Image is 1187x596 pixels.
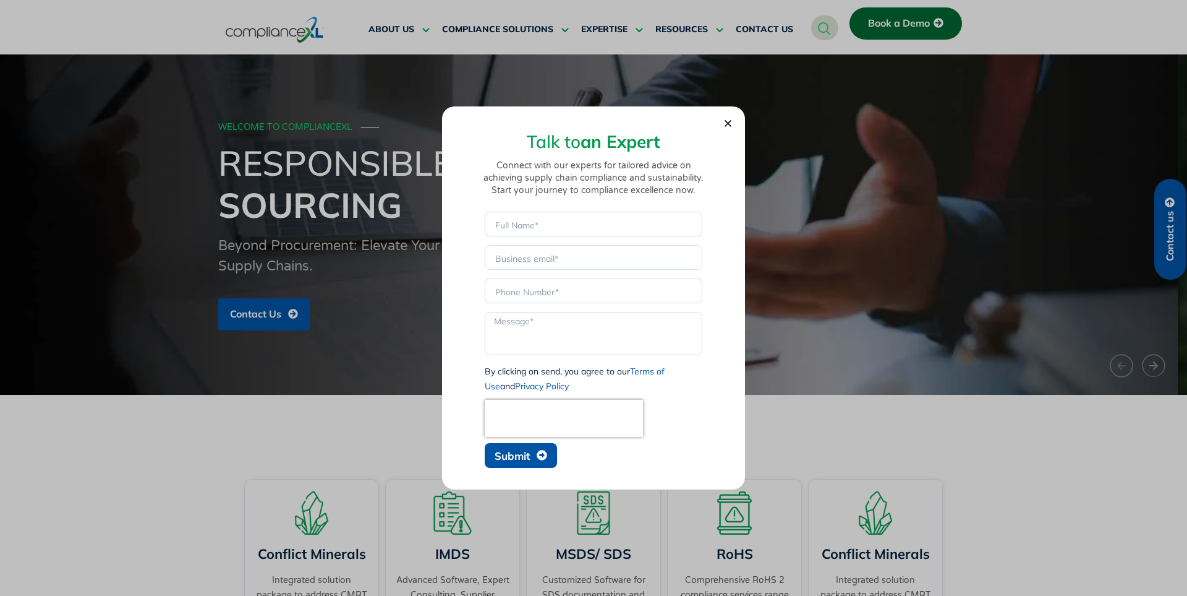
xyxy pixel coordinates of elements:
[485,279,702,303] input: Only numbers and phone characters (#, -, *, etc) are accepted.
[485,400,643,437] iframe: reCAPTCHA
[485,364,702,394] div: By clicking on send, you agree to our and
[515,381,569,392] a: Privacy Policy
[581,131,660,152] strong: an Expert
[479,133,708,150] h2: Talk to
[485,212,702,236] input: Full Name*
[495,451,530,461] span: Submit
[479,160,708,197] p: Connect with our experts for tailored advice on achieving supply chain compliance and sustainabil...
[723,119,733,128] a: Close
[485,443,557,468] button: Submit
[485,245,702,270] input: Business email*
